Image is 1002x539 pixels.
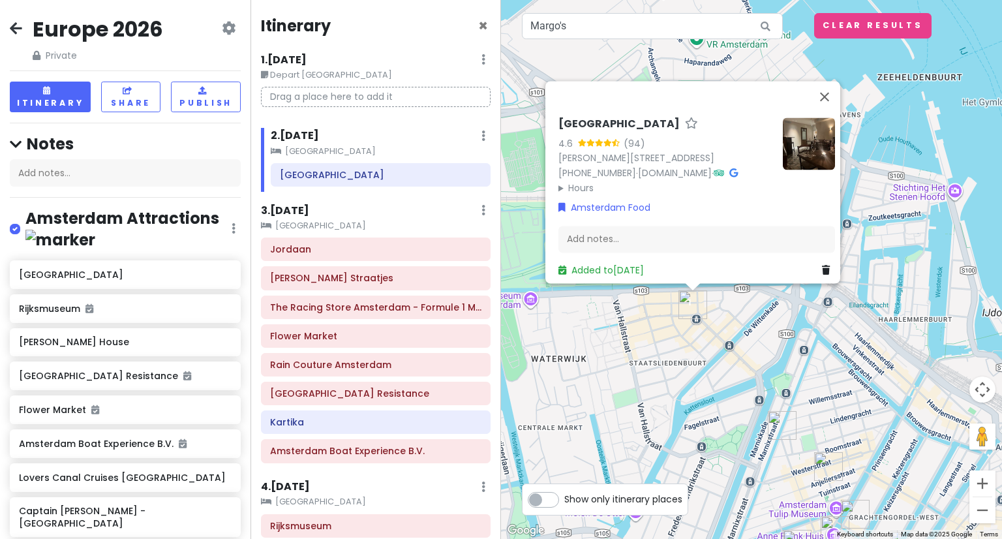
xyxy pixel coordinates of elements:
[19,404,231,416] h6: Flower Market
[504,522,547,539] img: Google
[179,439,187,448] i: Added to itinerary
[624,136,645,151] div: (94)
[183,371,191,380] i: Added to itinerary
[25,208,232,250] h4: Amsterdam Attractions
[19,336,231,348] h6: [PERSON_NAME] House
[271,129,319,143] h6: 2 . [DATE]
[270,520,481,532] h6: Rijksmuseum
[270,445,481,457] h6: Amsterdam Boat Experience B.V.
[558,117,680,131] h6: [GEOGRAPHIC_DATA]
[837,530,893,539] button: Keyboard shortcuts
[10,159,241,187] div: Add notes...
[558,181,772,195] summary: Hours
[763,406,802,445] div: Linden Hotel
[558,136,578,151] div: 4.6
[478,18,488,34] button: Close
[558,166,636,179] a: [PHONE_NUMBER]
[901,531,972,538] span: Map data ©2025 Google
[969,377,995,403] button: Map camera controls
[19,438,231,450] h6: Amsterdam Boat Experience B.V.
[271,145,491,158] small: [GEOGRAPHIC_DATA]
[783,117,835,170] img: Picture of the place
[836,495,875,534] div: Amsterdam Boat Experience B.V.
[558,226,835,253] div: Add notes...
[270,359,481,371] h6: Rain Couture Amsterdam
[809,81,840,112] button: Close
[270,330,481,342] h6: Flower Market
[558,117,772,195] div: · ·
[19,370,231,382] h6: [GEOGRAPHIC_DATA] Resistance
[522,13,783,39] input: Search a place
[261,69,491,82] small: Depart [GEOGRAPHIC_DATA]
[809,447,848,486] div: Margo's Amsterdam
[10,134,241,154] h4: Notes
[685,117,698,131] a: Star place
[261,495,491,508] small: [GEOGRAPHIC_DATA]
[558,152,714,165] a: [PERSON_NAME][STREET_ADDRESS]
[101,82,160,112] button: Share
[261,87,491,107] p: Drag a place here to add it
[261,16,331,36] h4: Itinerary
[270,416,481,428] h6: Kartika
[980,531,998,538] a: Terms (opens in new tab)
[19,269,231,281] h6: [GEOGRAPHIC_DATA]
[85,304,93,313] i: Added to itinerary
[822,264,835,278] a: Delete place
[261,480,310,494] h6: 4 . [DATE]
[558,264,644,277] a: Added to[DATE]
[270,388,481,399] h6: Verzetsmuseum Amsterdam - Museum of WWII Resistance
[33,16,163,43] h2: Europe 2026
[969,470,995,497] button: Zoom in
[638,166,712,179] a: [DOMAIN_NAME]
[19,303,231,315] h6: Rijksmuseum
[33,48,163,63] span: Private
[504,522,547,539] a: Open this area in Google Maps (opens a new window)
[270,272,481,284] h6: Negen Straatjes
[25,230,95,250] img: marker
[564,492,682,506] span: Show only itinerary places
[280,169,481,181] h6: Pazzi Westerpark
[261,54,307,67] h6: 1 . [DATE]
[558,201,650,215] a: Amsterdam Food
[10,82,91,112] button: Itinerary
[19,472,231,484] h6: Lovers Canal Cruises [GEOGRAPHIC_DATA]
[969,423,995,450] button: Drag Pegman onto the map to open Street View
[969,497,995,523] button: Zoom out
[814,13,932,38] button: Clear Results
[270,301,481,313] h6: The Racing Store Amsterdam - Formule 1 Merchandise Shop
[91,405,99,414] i: Added to itinerary
[261,204,309,218] h6: 3 . [DATE]
[478,15,488,37] span: Close itinerary
[270,243,481,255] h6: Jordaan
[729,168,738,177] i: Google Maps
[171,82,241,112] button: Publish
[261,219,491,232] small: [GEOGRAPHIC_DATA]
[673,285,712,324] div: Pazzi Westerpark
[19,505,231,529] h6: Captain [PERSON_NAME] - [GEOGRAPHIC_DATA]
[714,168,724,177] i: Tripadvisor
